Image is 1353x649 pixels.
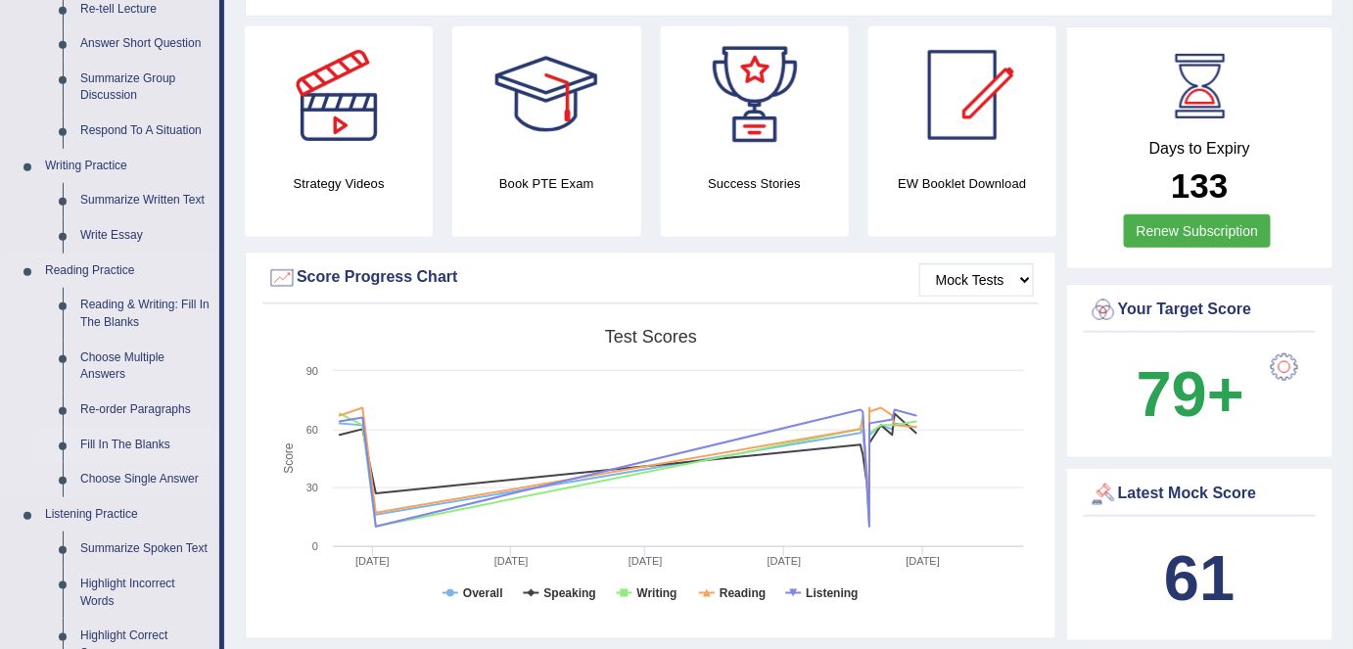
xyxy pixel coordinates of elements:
div: Latest Mock Score [1089,480,1311,509]
text: 90 [306,365,318,377]
b: 133 [1171,166,1228,205]
a: Summarize Spoken Text [71,532,219,567]
tspan: Test scores [605,327,697,347]
div: Your Target Score [1089,296,1311,325]
a: Fill In The Blanks [71,428,219,463]
h4: Book PTE Exam [452,173,640,194]
tspan: [DATE] [629,555,663,567]
b: 79+ [1137,358,1244,430]
h4: Strategy Videos [245,173,433,194]
tspan: [DATE] [768,555,802,567]
text: 0 [312,540,318,552]
a: Listening Practice [36,497,219,533]
a: Choose Multiple Answers [71,341,219,393]
tspan: Listening [806,586,858,600]
div: Score Progress Chart [267,263,1034,293]
a: Summarize Written Text [71,183,219,218]
tspan: Speaking [544,586,596,600]
a: Summarize Group Discussion [71,62,219,114]
text: 30 [306,482,318,493]
a: Re-order Paragraphs [71,393,219,428]
tspan: [DATE] [355,555,390,567]
a: Answer Short Question [71,26,219,62]
a: Highlight Incorrect Words [71,567,219,619]
tspan: Overall [463,586,503,600]
h4: EW Booklet Download [868,173,1056,194]
a: Choose Single Answer [71,462,219,497]
tspan: [DATE] [494,555,529,567]
h4: Days to Expiry [1089,140,1311,158]
tspan: [DATE] [907,555,941,567]
a: Respond To A Situation [71,114,219,149]
tspan: Score [282,443,296,475]
a: Writing Practice [36,149,219,184]
a: Reading Practice [36,254,219,289]
a: Renew Subscription [1124,214,1272,248]
tspan: Reading [720,586,766,600]
b: 61 [1164,542,1235,614]
text: 60 [306,424,318,436]
h4: Success Stories [661,173,849,194]
a: Reading & Writing: Fill In The Blanks [71,288,219,340]
a: Write Essay [71,218,219,254]
tspan: Writing [637,586,677,600]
